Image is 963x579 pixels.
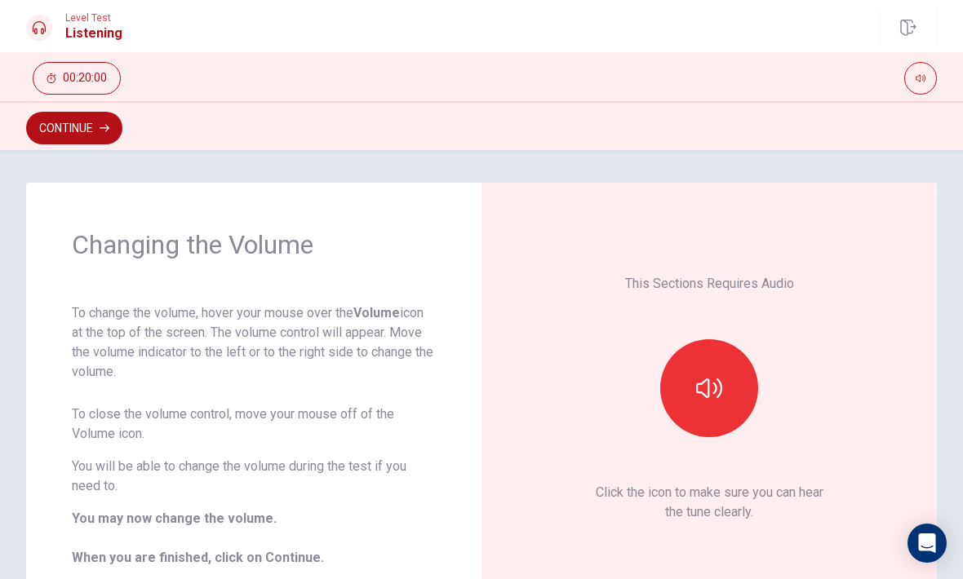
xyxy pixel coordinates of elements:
h1: Listening [65,24,122,43]
strong: Volume [353,305,400,320]
p: Click the icon to make sure you can hear the tune clearly. [596,483,823,522]
span: Level Test [65,12,122,24]
b: You may now change the volume. When you are finished, click on Continue. [72,510,324,565]
div: Open Intercom Messenger [908,524,947,563]
button: Continue [26,112,122,144]
h1: Changing the Volume [72,228,436,261]
p: This Sections Requires Audio [625,274,794,294]
p: You will be able to change the volume during the test if you need to. [72,457,436,496]
span: 00:20:00 [63,72,107,85]
p: To change the volume, hover your mouse over the icon at the top of the screen. The volume control... [72,303,436,382]
p: To close the volume control, move your mouse off of the Volume icon. [72,404,436,444]
button: 00:20:00 [33,62,121,95]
